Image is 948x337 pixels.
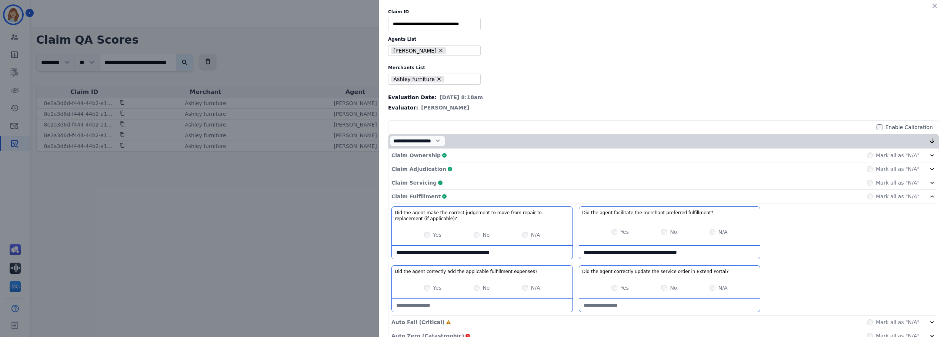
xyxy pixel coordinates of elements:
[876,165,919,173] label: Mark all as "N/A"
[391,193,441,200] p: Claim Fulfillment
[395,210,570,222] h3: Did the agent make the correct judgement to move from repair to replacement (if applicable)?
[483,231,490,239] label: No
[582,269,729,274] h3: Did the agent correctly update the service order in Extend Portal?
[718,228,728,236] label: N/A
[390,46,476,55] ul: selected options
[876,152,919,159] label: Mark all as "N/A"
[483,284,490,291] label: No
[876,193,919,200] label: Mark all as "N/A"
[388,36,939,42] label: Agents List
[436,76,442,82] button: Remove Ashley furniture
[670,228,677,236] label: No
[531,231,540,239] label: N/A
[433,231,441,239] label: Yes
[388,94,939,101] div: Evaluation Date:
[388,65,939,71] label: Merchants List
[440,94,483,101] span: [DATE] 8:18am
[620,284,629,291] label: Yes
[876,179,919,186] label: Mark all as "N/A"
[390,75,476,84] ul: selected options
[391,319,444,326] p: Auto Fail (Critical)
[388,9,939,15] label: Claim ID
[391,76,444,83] li: Ashley furniture
[388,104,939,111] div: Evaluator:
[531,284,540,291] label: N/A
[391,152,441,159] p: Claim Ownership
[438,48,444,53] button: Remove Bonnie Lettimore
[433,284,441,291] label: Yes
[670,284,677,291] label: No
[876,319,919,326] label: Mark all as "N/A"
[391,165,446,173] p: Claim Adjudication
[620,228,629,236] label: Yes
[395,269,537,274] h3: Did the agent correctly add the applicable fulfillment expenses?
[391,47,446,54] li: [PERSON_NAME]
[582,210,713,216] h3: Did the agent facilitate the merchant-preferred fulfillment?
[421,104,469,111] span: [PERSON_NAME]
[718,284,728,291] label: N/A
[885,124,933,131] label: Enable Calibration
[391,179,437,186] p: Claim Servicing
